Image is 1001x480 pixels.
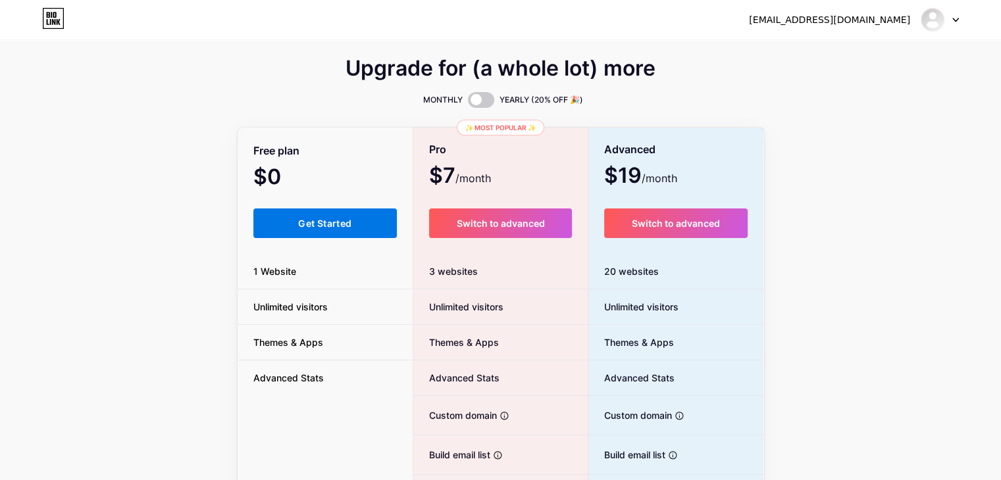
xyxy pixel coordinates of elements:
span: Free plan [253,139,299,162]
span: Unlimited visitors [588,300,679,314]
span: Unlimited visitors [413,300,503,314]
span: Build email list [413,448,490,462]
span: Themes & Apps [413,335,499,349]
span: Advanced Stats [238,371,340,385]
span: Themes & Apps [238,335,339,349]
span: Advanced [604,138,655,161]
span: Switch to advanced [632,218,720,229]
span: Build email list [588,448,665,462]
span: Custom domain [413,408,497,422]
span: Custom domain [588,408,672,422]
div: [EMAIL_ADDRESS][DOMAIN_NAME] [749,13,910,27]
span: /month [642,170,677,186]
button: Switch to advanced [604,208,748,238]
span: $0 [253,169,317,187]
span: $7 [429,168,491,186]
img: theyellowmetals [920,7,945,32]
span: $19 [604,168,677,186]
span: Advanced Stats [413,371,500,385]
span: 1 Website [238,264,312,278]
span: YEARLY (20% OFF 🎉) [500,93,583,107]
span: /month [455,170,491,186]
span: Pro [429,138,446,161]
span: Unlimited visitors [238,300,344,314]
span: Advanced Stats [588,371,675,385]
button: Switch to advanced [429,208,572,238]
div: 20 websites [588,254,764,289]
div: ✨ Most popular ✨ [457,120,544,135]
button: Get Started [253,208,398,238]
span: MONTHLY [423,93,463,107]
span: Themes & Apps [588,335,674,349]
span: Switch to advanced [456,218,544,229]
span: Upgrade for (a whole lot) more [346,60,655,76]
span: Get Started [298,218,351,229]
div: 3 websites [413,254,588,289]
